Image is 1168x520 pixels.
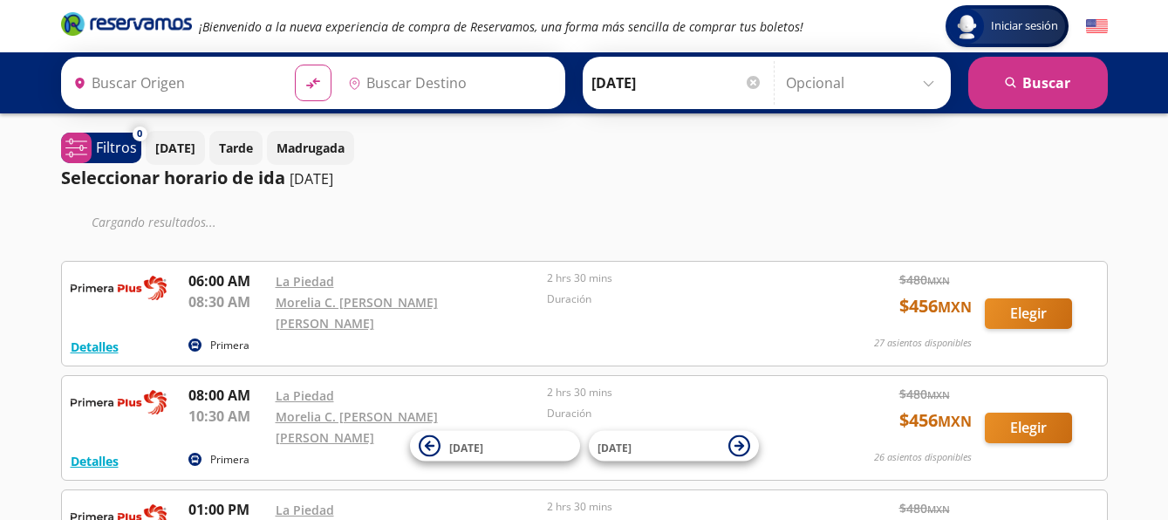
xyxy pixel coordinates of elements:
[589,431,759,462] button: [DATE]
[61,133,141,163] button: 0Filtros
[591,61,762,105] input: Elegir Fecha
[968,57,1108,109] button: Buscar
[938,298,972,317] small: MXN
[984,17,1065,35] span: Iniciar sesión
[267,131,354,165] button: Madrugada
[155,139,195,157] p: [DATE]
[598,440,632,455] span: [DATE]
[71,338,119,356] button: Detalles
[547,499,810,515] p: 2 hrs 30 mins
[219,139,253,157] p: Tarde
[927,274,950,287] small: MXN
[210,338,249,353] p: Primera
[188,270,267,291] p: 06:00 AM
[547,385,810,400] p: 2 hrs 30 mins
[188,291,267,312] p: 08:30 AM
[276,408,438,446] a: Morelia C. [PERSON_NAME] [PERSON_NAME]
[92,214,216,230] em: Cargando resultados ...
[1086,16,1108,38] button: English
[410,431,580,462] button: [DATE]
[290,168,333,189] p: [DATE]
[547,270,810,286] p: 2 hrs 30 mins
[276,294,438,332] a: Morelia C. [PERSON_NAME] [PERSON_NAME]
[96,137,137,158] p: Filtros
[276,273,334,290] a: La Piedad
[547,291,810,307] p: Duración
[61,10,192,42] a: Brand Logo
[899,385,950,403] span: $ 480
[874,450,972,465] p: 26 asientos disponibles
[899,407,972,434] span: $ 456
[985,413,1072,443] button: Elegir
[199,18,803,35] em: ¡Bienvenido a la nueva experiencia de compra de Reservamos, una forma más sencilla de comprar tus...
[927,503,950,516] small: MXN
[137,127,142,141] span: 0
[71,385,167,420] img: RESERVAMOS
[899,293,972,319] span: $ 456
[874,336,972,351] p: 27 asientos disponibles
[188,499,267,520] p: 01:00 PM
[146,131,205,165] button: [DATE]
[899,499,950,517] span: $ 480
[985,298,1072,329] button: Elegir
[449,440,483,455] span: [DATE]
[61,165,285,191] p: Seleccionar horario de ida
[927,388,950,401] small: MXN
[61,10,192,37] i: Brand Logo
[210,452,249,468] p: Primera
[188,406,267,427] p: 10:30 AM
[66,61,281,105] input: Buscar Origen
[277,139,345,157] p: Madrugada
[209,131,263,165] button: Tarde
[547,406,810,421] p: Duración
[276,502,334,518] a: La Piedad
[71,270,167,305] img: RESERVAMOS
[938,412,972,431] small: MXN
[786,61,942,105] input: Opcional
[71,452,119,470] button: Detalles
[341,61,556,105] input: Buscar Destino
[188,385,267,406] p: 08:00 AM
[899,270,950,289] span: $ 480
[276,387,334,404] a: La Piedad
